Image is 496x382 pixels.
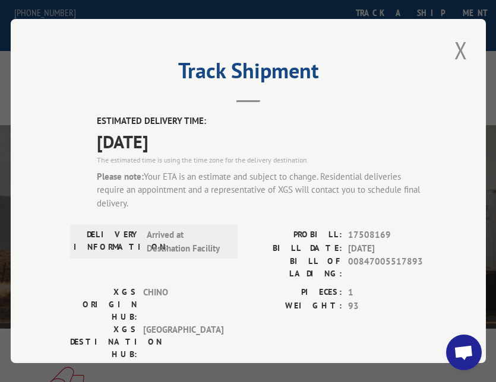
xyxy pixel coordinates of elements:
span: 17508169 [348,228,427,242]
label: BILL OF LADING: [248,255,342,280]
button: Close modal [451,34,471,66]
span: 00847005517893 [348,255,427,280]
div: The estimated time is using the time zone for the delivery destination. [97,155,427,165]
strong: Please note: [97,171,144,182]
span: 1 [348,286,427,300]
label: WEIGHT: [248,300,342,313]
label: PROBILL: [248,228,342,242]
label: DELIVERY INFORMATION: [74,228,141,255]
span: 93 [348,300,427,313]
span: [DATE] [348,242,427,256]
label: BILL DATE: [248,242,342,256]
span: CHINO [143,286,223,323]
a: Open chat [446,335,482,370]
label: XGS ORIGIN HUB: [70,286,137,323]
span: [DATE] [97,128,427,155]
label: PIECES: [248,286,342,300]
label: XGS DESTINATION HUB: [70,323,137,361]
span: [GEOGRAPHIC_DATA] [143,323,223,361]
span: Arrived at Destination Facility [147,228,227,255]
h2: Track Shipment [70,62,427,85]
label: ESTIMATED DELIVERY TIME: [97,114,427,128]
div: Your ETA is an estimate and subject to change. Residential deliveries require an appointment and ... [97,170,427,211]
